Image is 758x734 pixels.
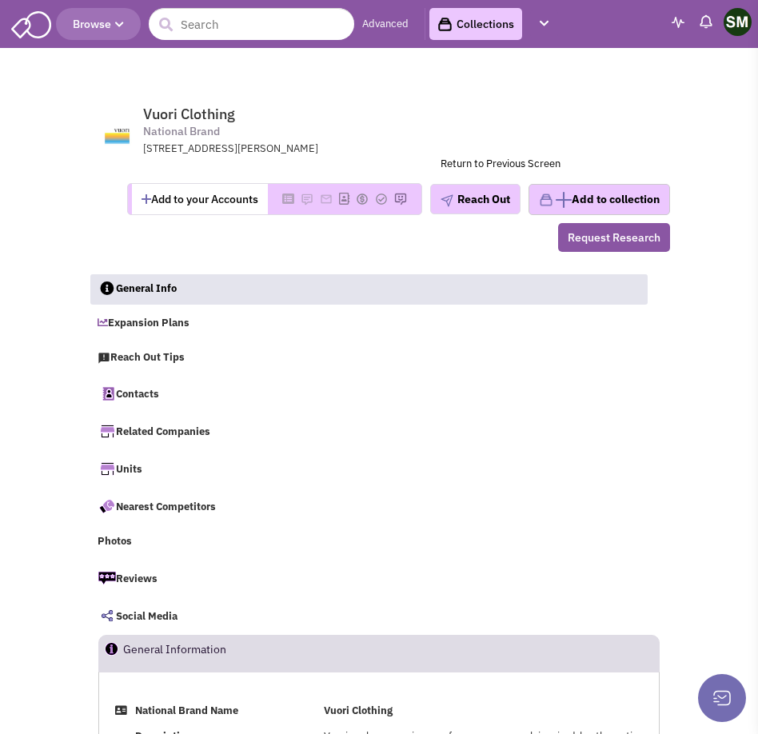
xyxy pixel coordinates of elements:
a: Return to Previous Screen [441,157,561,170]
b: Vuori Clothing [324,704,393,717]
img: Safin Momin [724,8,752,36]
button: Add to your Accounts [132,184,268,214]
img: Please add to your accounts [394,193,407,205]
button: Add to collection [529,184,670,215]
a: Expansion Plans [90,309,647,339]
input: Search [149,8,354,40]
h2: General Information [123,636,226,671]
a: Related Companies [90,414,647,448]
img: icon-collection-lavender.png [539,193,553,207]
img: plane.png [441,194,453,207]
img: Please add to your accounts [375,193,388,205]
a: Reach Out Tips [90,343,647,373]
a: Photos [90,527,647,557]
div: [STREET_ADDRESS][PERSON_NAME] [143,142,561,157]
button: Reach Out [430,184,521,214]
b: National Brand Name [135,704,238,717]
button: Browse [56,8,141,40]
a: Collections [429,8,522,40]
span: Browse [73,17,124,31]
span: Vuori Clothing [143,105,235,123]
a: Advanced [362,17,409,32]
a: Nearest Competitors [90,489,647,523]
span: National Brand [143,123,220,140]
a: Safin Momin [722,8,750,36]
a: Reviews [90,561,647,595]
a: Units [90,452,647,485]
img: Please add to your accounts [301,193,313,205]
button: Request Research [558,223,670,252]
img: SmartAdmin [11,8,51,38]
img: Please add to your accounts [320,193,333,205]
img: icon-collection-lavender-black.svg [437,17,453,32]
a: Social Media [90,599,647,632]
img: plus.png [556,192,572,208]
a: General Info [90,274,648,305]
a: Contacts [90,377,647,410]
img: Please add to your accounts [356,193,369,205]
